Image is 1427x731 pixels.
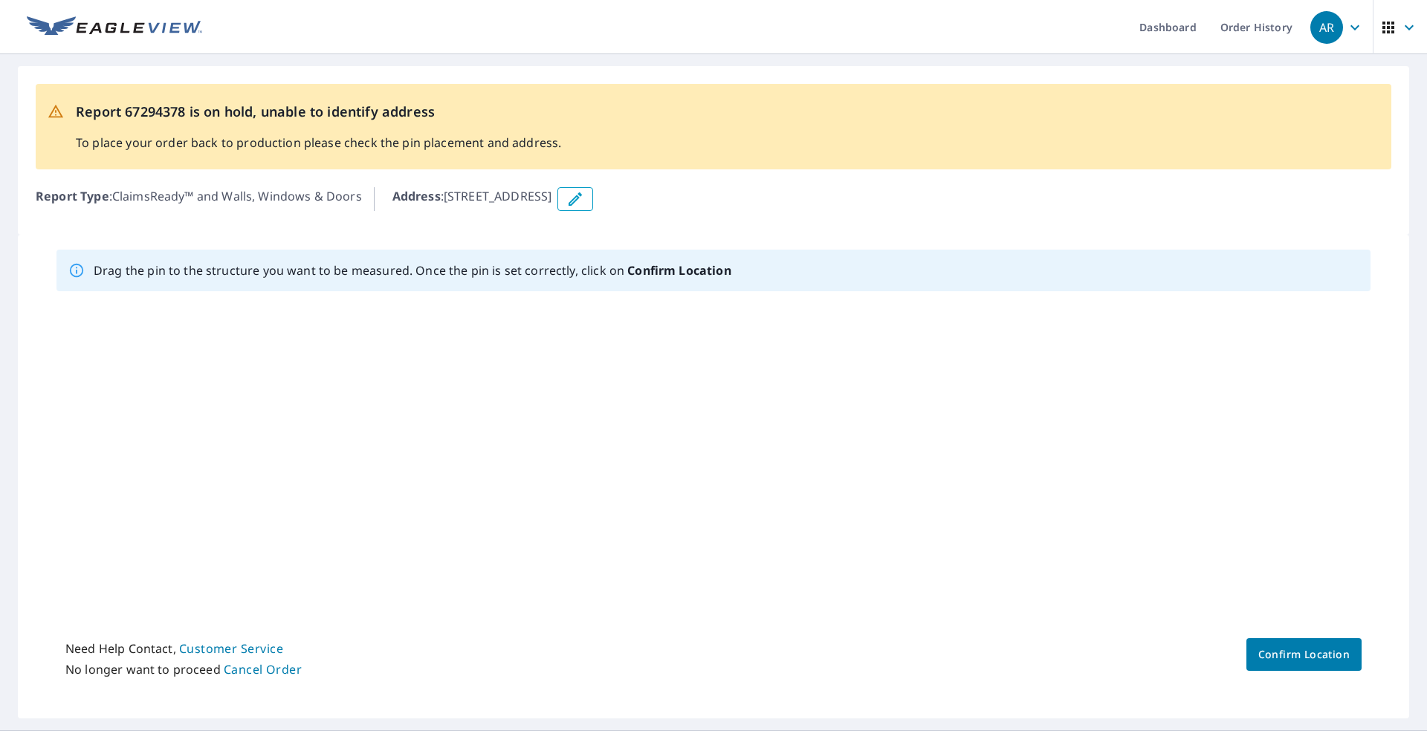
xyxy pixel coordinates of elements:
[76,134,561,152] p: To place your order back to production please check the pin placement and address.
[1246,638,1362,671] button: Confirm Location
[392,188,441,204] b: Address
[392,187,552,211] p: : [STREET_ADDRESS]
[224,659,302,680] button: Cancel Order
[65,638,302,659] p: Need Help Contact,
[1258,646,1350,664] span: Confirm Location
[76,102,561,122] p: Report 67294378 is on hold, unable to identify address
[36,187,362,211] p: : ClaimsReady™ and Walls, Windows & Doors
[94,261,731,279] p: Drag the pin to the structure you want to be measured. Once the pin is set correctly, click on
[179,638,283,659] button: Customer Service
[36,188,109,204] b: Report Type
[27,16,202,39] img: EV Logo
[1310,11,1343,44] div: AR
[627,262,731,279] b: Confirm Location
[65,659,302,680] p: No longer want to proceed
